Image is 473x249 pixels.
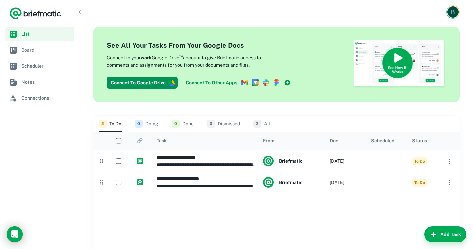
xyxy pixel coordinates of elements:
span: To Do [412,157,427,165]
img: system.png [263,177,274,188]
button: Account button [446,5,460,19]
p: Connect to your Google Drive account to give Briefmatic access to comments and assignments for yo... [107,53,283,69]
b: work [141,55,152,60]
button: Done [172,116,194,132]
a: Notes [5,75,74,89]
span: Notes [21,78,72,86]
span: Board [21,46,72,54]
button: Doing [135,116,158,132]
span: 0 [135,120,143,128]
button: Dismissed [207,116,240,132]
span: Connections [21,94,72,102]
button: To Do [99,116,121,132]
img: See How Briefmatic Works [353,40,446,89]
img: https://app.briefmatic.com/assets/integrations/system.png [137,179,143,185]
img: https://app.briefmatic.com/assets/integrations/system.png [137,158,143,164]
h6: Briefmatic [279,179,303,186]
img: Brian Lee [447,6,459,18]
button: Connect To Google Drive [107,77,178,89]
div: Load Chat [7,226,23,242]
div: Due [330,138,338,143]
div: From [263,138,274,143]
div: Scheduled [371,138,394,143]
button: All [253,116,270,132]
div: Briefmatic [263,156,303,166]
span: 0 [207,120,215,128]
a: Scheduler [5,59,74,73]
img: system.png [263,156,274,166]
div: Briefmatic [263,177,303,188]
span: Scheduler [21,62,72,70]
span: List [21,30,72,38]
div: [DATE] [330,172,344,193]
h6: Briefmatic [279,157,303,165]
a: List [5,27,74,41]
a: Connect To Other Apps [183,77,293,89]
span: 2 [253,120,261,128]
a: Logo [9,7,61,20]
span: To Do [412,179,427,187]
div: Task [157,138,167,143]
sup: ™ [179,54,183,58]
a: Board [5,43,74,57]
div: 🔗 [137,138,143,143]
div: [DATE] [330,151,344,172]
h4: See All Your Tasks From Your Google Docs [107,40,293,50]
a: Connections [5,91,74,105]
div: Status [412,138,427,143]
span: 0 [172,120,180,128]
span: 2 [99,120,107,128]
button: Add Task [424,226,466,242]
